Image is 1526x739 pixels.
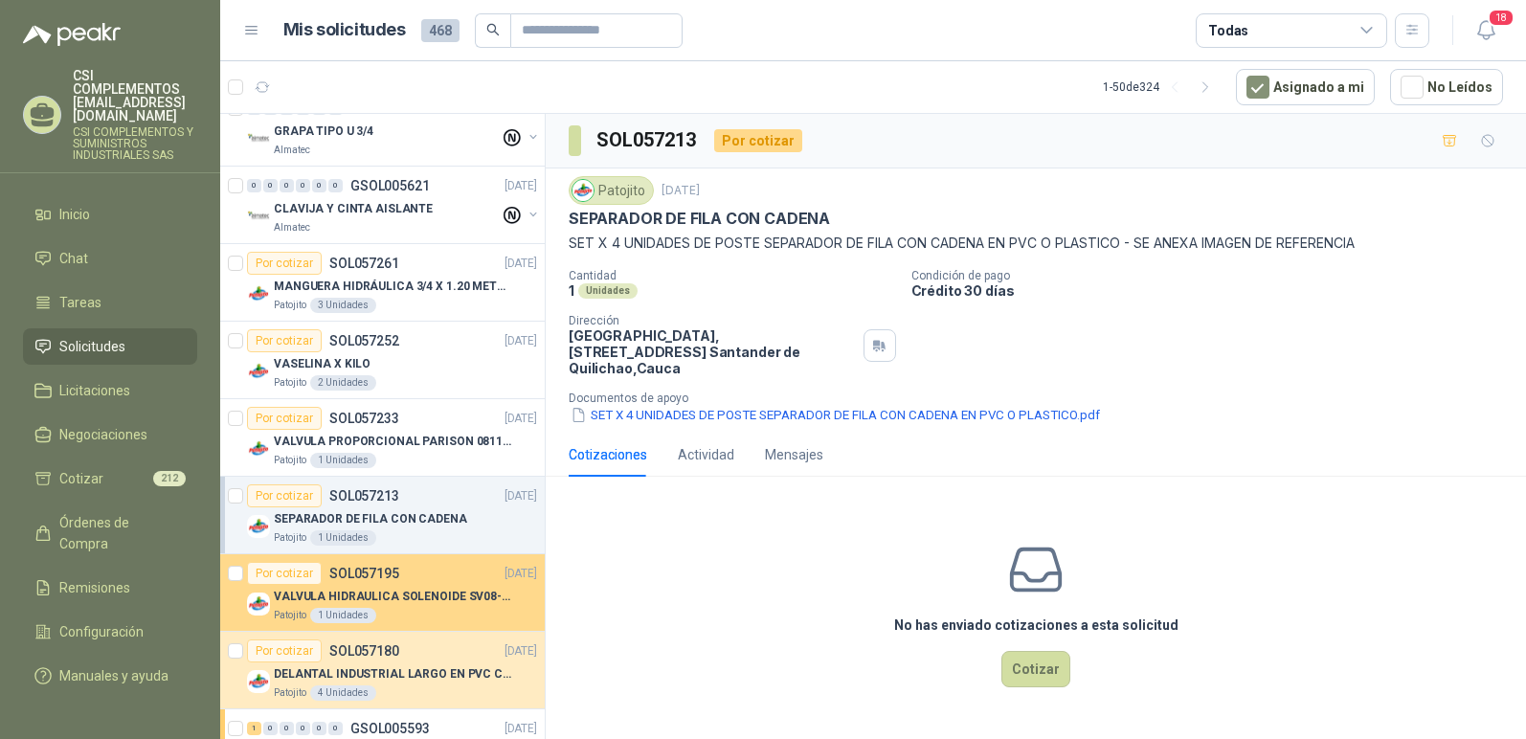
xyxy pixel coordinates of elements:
[572,180,594,201] img: Company Logo
[274,685,306,701] p: Patojito
[569,314,856,327] p: Dirección
[569,233,1503,254] p: SET X 4 UNIDADES DE POSTE SEPARADOR DE FILA CON CADENA EN PVC O PLASTICO - SE ANEXA IMAGEN DE REF...
[247,179,261,192] div: 0
[59,665,168,686] span: Manuales y ayuda
[312,722,326,735] div: 0
[1469,13,1503,48] button: 18
[274,200,433,218] p: CLAVIJA Y CINTA AISLANTE
[310,375,376,391] div: 2 Unidades
[569,405,1102,425] button: SET X 4 UNIDADES DE POSTE SEPARADOR DE FILA CON CADENA EN PVC O PLASTICO.pdf
[274,123,373,141] p: GRAPA TIPO U 3/4
[247,670,270,693] img: Company Logo
[59,248,88,269] span: Chat
[274,278,512,296] p: MANGUERA HIDRÁULICA 3/4 X 1.20 METROS DE LONGITUD HR-HR-ACOPLADA
[220,399,545,477] a: Por cotizarSOL057233[DATE] Company LogoVALVULA PROPORCIONAL PARISON 0811404612 / 4WRPEH6C4 REXROT...
[73,69,197,123] p: CSI COMPLEMENTOS [EMAIL_ADDRESS][DOMAIN_NAME]
[247,407,322,430] div: Por cotizar
[569,327,856,376] p: [GEOGRAPHIC_DATA], [STREET_ADDRESS] Santander de Quilichao , Cauca
[505,487,537,505] p: [DATE]
[1001,651,1070,687] button: Cotizar
[569,392,1518,405] p: Documentos de apoyo
[23,570,197,606] a: Remisiones
[23,196,197,233] a: Inicio
[274,665,512,683] p: DELANTAL INDUSTRIAL LARGO EN PVC COLOR AMARILLO
[569,282,574,299] p: 1
[23,372,197,409] a: Licitaciones
[59,512,179,554] span: Órdenes de Compra
[329,567,399,580] p: SOL057195
[310,530,376,546] div: 1 Unidades
[310,453,376,468] div: 1 Unidades
[274,298,306,313] p: Patojito
[505,720,537,738] p: [DATE]
[329,257,399,270] p: SOL057261
[23,614,197,650] a: Configuración
[220,554,545,632] a: Por cotizarSOL057195[DATE] Company LogoVALVULA HIDRAULICA SOLENOIDE SV08-20 REF : SV08-3B-N-24DC-...
[911,269,1518,282] p: Condición de pago
[247,360,270,383] img: Company Logo
[274,375,306,391] p: Patojito
[247,515,270,538] img: Company Logo
[23,658,197,694] a: Manuales y ayuda
[350,179,430,192] p: GSOL005621
[23,328,197,365] a: Solicitudes
[23,240,197,277] a: Chat
[274,608,306,623] p: Patojito
[421,19,460,42] span: 468
[310,685,376,701] div: 4 Unidades
[662,182,700,200] p: [DATE]
[283,16,406,44] h1: Mis solicitudes
[1103,72,1221,102] div: 1 - 50 de 324
[247,329,322,352] div: Por cotizar
[328,722,343,735] div: 0
[505,255,537,273] p: [DATE]
[911,282,1518,299] p: Crédito 30 días
[274,453,306,468] p: Patojito
[596,125,699,155] h3: SOL057213
[765,444,823,465] div: Mensajes
[59,468,103,489] span: Cotizar
[1208,20,1248,41] div: Todas
[274,510,467,528] p: SEPARADOR DE FILA CON CADENA
[59,204,90,225] span: Inicio
[350,722,430,735] p: GSOL005593
[247,205,270,228] img: Company Logo
[505,410,537,428] p: [DATE]
[247,437,270,460] img: Company Logo
[247,593,270,616] img: Company Logo
[59,621,144,642] span: Configuración
[1236,69,1375,105] button: Asignado a mi
[23,460,197,497] a: Cotizar212
[59,577,130,598] span: Remisiones
[23,416,197,453] a: Negociaciones
[569,269,896,282] p: Cantidad
[894,615,1178,636] h3: No has enviado cotizaciones a esta solicitud
[220,244,545,322] a: Por cotizarSOL057261[DATE] Company LogoMANGUERA HIDRÁULICA 3/4 X 1.20 METROS DE LONGITUD HR-HR-AC...
[329,334,399,347] p: SOL057252
[263,722,278,735] div: 0
[274,220,310,235] p: Almatec
[280,179,294,192] div: 0
[247,639,322,662] div: Por cotizar
[714,129,802,152] div: Por cotizar
[247,174,541,235] a: 0 0 0 0 0 0 GSOL005621[DATE] Company LogoCLAVIJA Y CINTA AISLANTEAlmatec
[59,336,125,357] span: Solicitudes
[296,179,310,192] div: 0
[274,433,512,451] p: VALVULA PROPORCIONAL PARISON 0811404612 / 4WRPEH6C4 REXROTH
[274,530,306,546] p: Patojito
[23,23,121,46] img: Logo peakr
[274,355,370,373] p: VASELINA X KILO
[329,412,399,425] p: SOL057233
[329,644,399,658] p: SOL057180
[350,101,430,115] p: GSOL005622
[23,284,197,321] a: Tareas
[220,632,545,709] a: Por cotizarSOL057180[DATE] Company LogoDELANTAL INDUSTRIAL LARGO EN PVC COLOR AMARILLOPatojito4 U...
[247,97,541,158] a: 0 0 0 0 0 0 GSOL005622[DATE] Company LogoGRAPA TIPO U 3/4Almatec
[220,477,545,554] a: Por cotizarSOL057213[DATE] Company LogoSEPARADOR DE FILA CON CADENAPatojito1 Unidades
[505,565,537,583] p: [DATE]
[310,608,376,623] div: 1 Unidades
[312,179,326,192] div: 0
[274,143,310,158] p: Almatec
[247,722,261,735] div: 1
[1488,9,1515,27] span: 18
